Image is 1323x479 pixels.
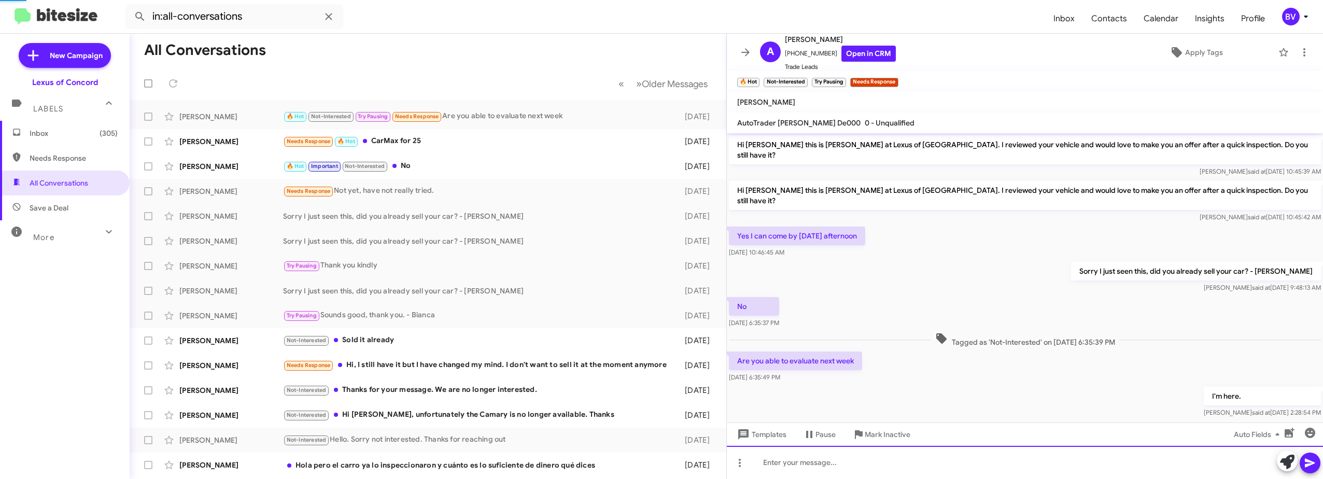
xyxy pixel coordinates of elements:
span: Calendar [1135,4,1187,34]
div: [DATE] [673,460,718,470]
div: Hola pero el carro ya lo inspeccionaron y cuánto es lo suficiente de dinero qué dices [283,460,673,470]
span: Pause [815,425,836,444]
span: 🔥 Hot [287,113,304,120]
span: Needs Response [287,138,331,145]
div: Hello. Sorry not interested. Thanks for reaching out [283,434,673,446]
p: Hi [PERSON_NAME] this is [PERSON_NAME] at Lexus of [GEOGRAPHIC_DATA]. I reviewed your vehicle and... [729,135,1321,164]
span: Important [311,163,338,170]
input: Search [125,4,343,29]
span: 0 - Unqualified [865,118,914,128]
span: Apply Tags [1185,43,1223,62]
a: Inbox [1045,4,1083,34]
a: New Campaign [19,43,111,68]
button: Next [630,73,714,94]
div: Hi, I still have it but I have changed my mind. I don't want to sell it at the moment anymore [283,359,673,371]
div: [PERSON_NAME] [179,236,283,246]
span: [PERSON_NAME] [DATE] 2:28:54 PM [1204,408,1321,416]
div: Thank you kindly [283,260,673,272]
span: Inbox [30,128,118,138]
span: Needs Response [395,113,439,120]
div: [PERSON_NAME] [179,335,283,346]
span: Try Pausing [358,113,388,120]
span: (305) [100,128,118,138]
span: New Campaign [50,50,103,61]
div: [PERSON_NAME] [179,111,283,122]
div: [PERSON_NAME] [179,136,283,147]
p: No [729,297,779,316]
span: Not-Interested [287,337,327,344]
span: Mark Inactive [865,425,910,444]
div: [PERSON_NAME] [179,161,283,172]
small: Not-Interested [764,78,807,87]
div: [DATE] [673,435,718,445]
span: [DATE] 6:35:37 PM [729,319,779,327]
button: Mark Inactive [844,425,919,444]
span: Tagged as 'Not-Interested' on [DATE] 6:35:39 PM [931,332,1119,347]
div: [PERSON_NAME] [179,460,283,470]
button: Auto Fields [1226,425,1292,444]
span: Try Pausing [287,262,317,269]
small: 🔥 Hot [737,78,759,87]
div: CarMax for 25 [283,135,673,147]
span: AutoTrader [PERSON_NAME] De000 [737,118,861,128]
span: Templates [735,425,786,444]
div: [PERSON_NAME] [179,211,283,221]
span: [PERSON_NAME] [737,97,795,107]
span: [PERSON_NAME] [785,33,896,46]
small: Needs Response [850,78,898,87]
button: Previous [612,73,630,94]
button: Templates [727,425,795,444]
span: 🔥 Hot [337,138,355,145]
div: Are you able to evaluate next week [283,110,673,122]
div: Sorry I just seen this, did you already sell your car? - [PERSON_NAME] [283,286,673,296]
div: [DATE] [673,236,718,246]
div: [DATE] [673,186,718,196]
span: [DATE] 10:46:45 AM [729,248,784,256]
div: Lexus of Concord [32,77,98,88]
a: Profile [1233,4,1273,34]
span: « [618,77,624,90]
span: said at [1248,213,1266,221]
div: Sorry I just seen this, did you already sell your car? - [PERSON_NAME] [283,236,673,246]
span: Older Messages [642,78,708,90]
span: [DATE] 6:35:49 PM [729,373,780,381]
div: [PERSON_NAME] [179,286,283,296]
span: Needs Response [30,153,118,163]
span: said at [1248,167,1266,175]
span: [PERSON_NAME] [DATE] 9:48:13 AM [1204,284,1321,291]
div: Hi [PERSON_NAME], unfortunately the Camary is no longer available. Thanks [283,409,673,421]
div: [DATE] [673,335,718,346]
p: Hi [PERSON_NAME] this is [PERSON_NAME] at Lexus of [GEOGRAPHIC_DATA]. I reviewed your vehicle and... [729,181,1321,210]
div: Sold it already [283,334,673,346]
span: Needs Response [287,188,331,194]
span: Trade Leads [785,62,896,72]
span: 🔥 Hot [287,163,304,170]
span: Save a Deal [30,203,68,213]
button: Apply Tags [1118,43,1273,62]
div: [DATE] [673,286,718,296]
span: Not-Interested [287,387,327,393]
div: Thanks for your message. We are no longer interested. [283,384,673,396]
span: More [33,233,54,242]
a: Open in CRM [841,46,896,62]
div: Sounds good, thank you. - Bianca [283,309,673,321]
span: Not-Interested [287,412,327,418]
p: Are you able to evaluate next week [729,351,862,370]
div: [DATE] [673,360,718,371]
div: [DATE] [673,161,718,172]
div: Not yet, have not really tried. [283,185,673,197]
div: [DATE] [673,211,718,221]
div: [PERSON_NAME] [179,261,283,271]
small: Try Pausing [812,78,846,87]
span: [PERSON_NAME] [DATE] 10:45:39 AM [1200,167,1321,175]
div: [DATE] [673,136,718,147]
span: Not-Interested [345,163,385,170]
span: [PERSON_NAME] [DATE] 10:45:42 AM [1200,213,1321,221]
span: said at [1252,408,1270,416]
span: Contacts [1083,4,1135,34]
div: [DATE] [673,385,718,396]
div: [DATE] [673,311,718,321]
span: » [636,77,642,90]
